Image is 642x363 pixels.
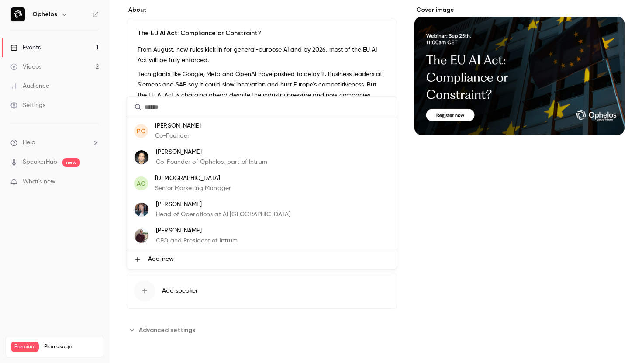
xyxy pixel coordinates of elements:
p: [PERSON_NAME] [156,226,238,235]
p: [PERSON_NAME] [156,200,291,209]
img: Peter Kurzwelly [135,203,148,217]
p: Co-Founder [155,131,201,141]
p: CEO and President of Intrum [156,236,238,245]
img: Andrés Rubio [135,229,148,243]
span: Add new [148,255,174,264]
span: AC [137,179,145,188]
p: Head of Operations at AI [GEOGRAPHIC_DATA] [156,210,291,219]
p: Co-Founder of Ophelos, part of Intrum [156,158,267,167]
img: Paul Chong [135,150,148,164]
p: [PERSON_NAME] [156,148,267,157]
span: PC [137,127,145,136]
p: [DEMOGRAPHIC_DATA] [155,174,231,183]
p: Senior Marketing Manager [155,184,231,193]
p: [PERSON_NAME] [155,121,201,131]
